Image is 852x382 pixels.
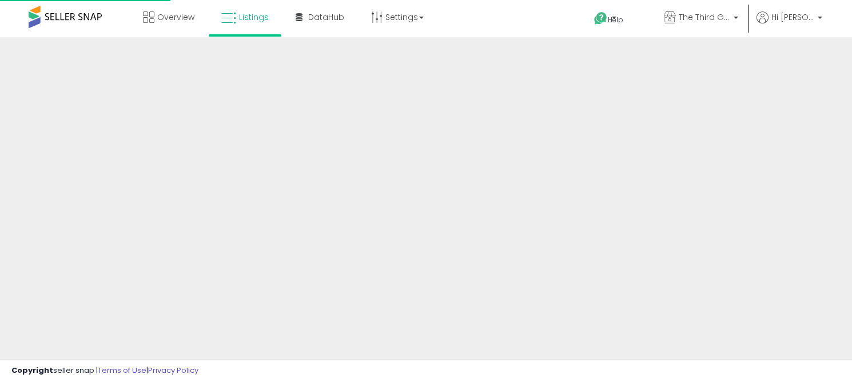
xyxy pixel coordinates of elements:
div: seller snap | | [11,365,198,376]
span: Help [608,15,623,25]
i: Get Help [594,11,608,26]
span: Listings [239,11,269,23]
span: The Third Generation [679,11,730,23]
a: Help [585,3,646,37]
span: Hi [PERSON_NAME] [771,11,814,23]
a: Privacy Policy [148,365,198,376]
span: DataHub [308,11,344,23]
a: Hi [PERSON_NAME] [757,11,822,37]
span: Overview [157,11,194,23]
strong: Copyright [11,365,53,376]
a: Terms of Use [98,365,146,376]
